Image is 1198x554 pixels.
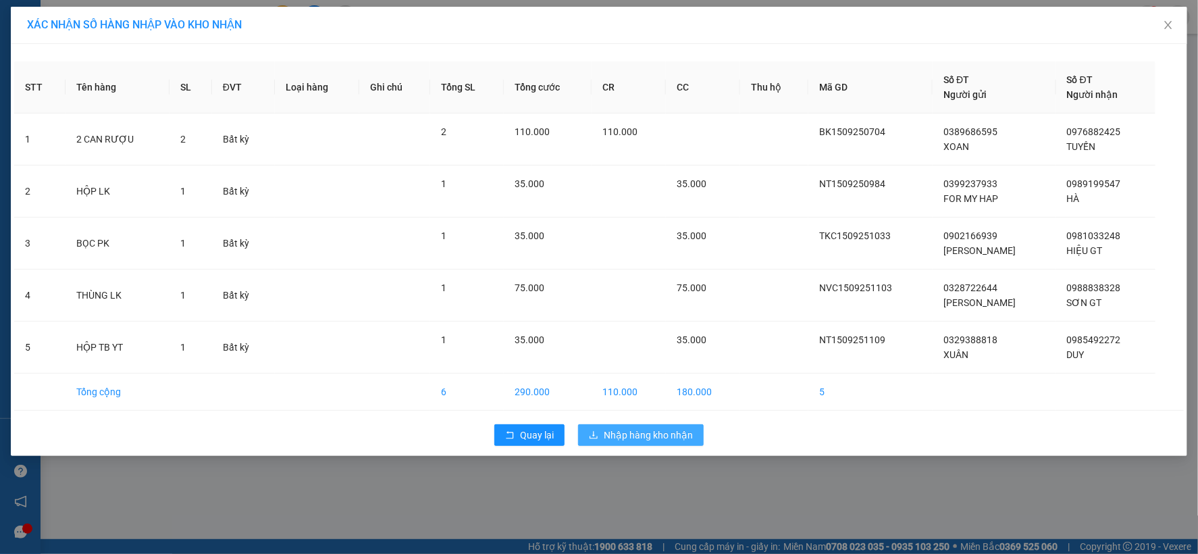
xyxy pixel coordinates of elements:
[66,166,170,218] td: HỘP LK
[212,322,275,374] td: Bất kỳ
[212,270,275,322] td: Bất kỳ
[1067,349,1085,360] span: DUY
[592,374,666,411] td: 110.000
[430,61,504,114] th: Tổng SL
[180,290,186,301] span: 1
[27,18,242,31] span: XÁC NHẬN SỐ HÀNG NHẬP VÀO KHO NHẬN
[14,270,66,322] td: 4
[677,230,706,241] span: 35.000
[819,282,892,293] span: NVC1509251103
[441,178,446,189] span: 1
[180,186,186,197] span: 1
[1067,282,1121,293] span: 0988838328
[677,178,706,189] span: 35.000
[1149,7,1187,45] button: Close
[515,282,544,293] span: 75.000
[943,349,968,360] span: XUÂN
[808,61,933,114] th: Mã GD
[1067,141,1096,152] span: TUYẾN
[520,428,554,443] span: Quay lại
[359,61,430,114] th: Ghi chú
[943,297,1016,308] span: [PERSON_NAME]
[578,424,704,446] button: downloadNhập hàng kho nhận
[504,61,592,114] th: Tổng cước
[170,61,212,114] th: SL
[808,374,933,411] td: 5
[504,374,592,411] td: 290.000
[515,178,544,189] span: 35.000
[1067,297,1102,308] span: SƠN GT
[943,141,969,152] span: XOAN
[740,61,808,114] th: Thu hộ
[819,230,891,241] span: TKC1509251033
[212,218,275,270] td: Bất kỳ
[430,374,504,411] td: 6
[66,61,170,114] th: Tên hàng
[943,282,997,293] span: 0328722644
[819,334,885,345] span: NT1509251109
[441,282,446,293] span: 1
[592,61,666,114] th: CR
[604,428,693,443] span: Nhập hàng kho nhận
[505,430,515,441] span: rollback
[14,166,66,218] td: 2
[1067,126,1121,137] span: 0976882425
[66,374,170,411] td: Tổng cộng
[1067,334,1121,345] span: 0985492272
[602,126,637,137] span: 110.000
[180,238,186,249] span: 1
[212,166,275,218] td: Bất kỳ
[1163,20,1174,30] span: close
[66,322,170,374] td: HỘP TB YT
[17,17,118,84] img: logo.jpg
[14,61,66,114] th: STT
[666,61,740,114] th: CC
[66,218,170,270] td: BỌC PK
[1067,245,1103,256] span: HIỆU GT
[666,374,740,411] td: 180.000
[14,114,66,166] td: 1
[180,342,186,353] span: 1
[14,322,66,374] td: 5
[943,126,997,137] span: 0389686595
[441,230,446,241] span: 1
[1067,178,1121,189] span: 0989199547
[589,430,598,441] span: download
[1067,74,1093,85] span: Số ĐT
[66,114,170,166] td: 2 CAN RƯỢU
[515,230,544,241] span: 35.000
[677,282,706,293] span: 75.000
[212,61,275,114] th: ĐVT
[14,218,66,270] td: 3
[943,178,997,189] span: 0399237933
[17,92,182,114] b: GỬI : VP Gang Thép
[180,134,186,145] span: 2
[943,193,998,204] span: FOR MY HAP
[819,126,885,137] span: BK1509250704
[441,126,446,137] span: 2
[819,178,885,189] span: NT1509250984
[943,230,997,241] span: 0902166939
[441,334,446,345] span: 1
[275,61,359,114] th: Loại hàng
[212,114,275,166] td: Bất kỳ
[943,245,1016,256] span: [PERSON_NAME]
[1067,193,1080,204] span: HÀ
[943,74,969,85] span: Số ĐT
[677,334,706,345] span: 35.000
[494,424,565,446] button: rollbackQuay lại
[126,33,565,50] li: 271 - [PERSON_NAME] - [GEOGRAPHIC_DATA] - [GEOGRAPHIC_DATA]
[515,126,550,137] span: 110.000
[66,270,170,322] td: THÙNG LK
[943,89,987,100] span: Người gửi
[1067,230,1121,241] span: 0981033248
[1067,89,1118,100] span: Người nhận
[515,334,544,345] span: 35.000
[943,334,997,345] span: 0329388818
